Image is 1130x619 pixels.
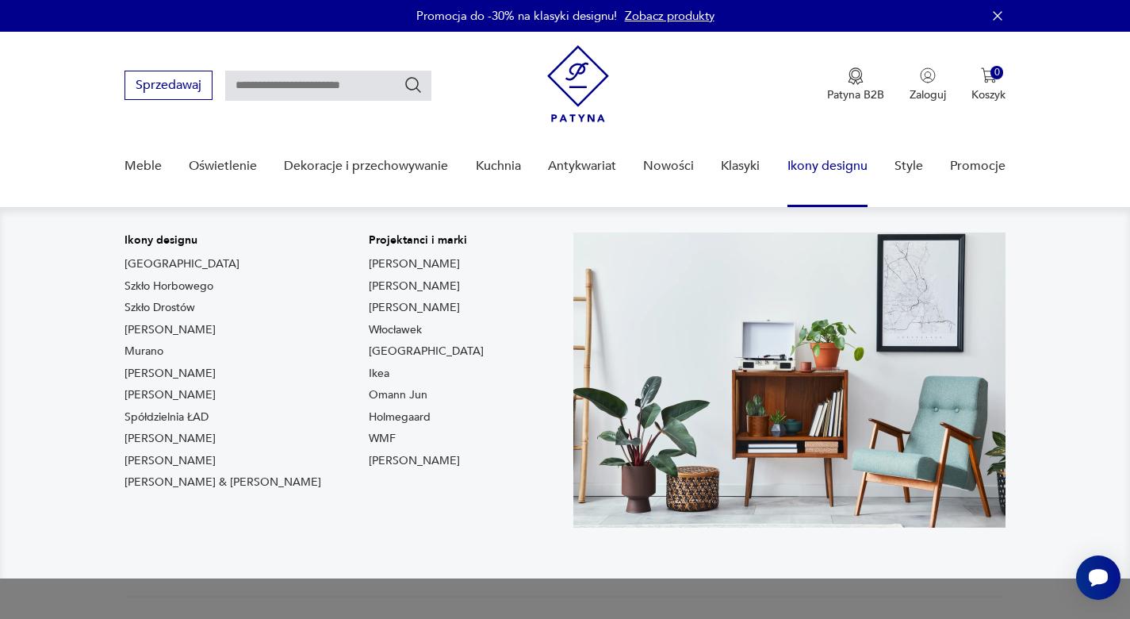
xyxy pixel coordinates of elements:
[124,322,216,338] a: [PERSON_NAME]
[787,136,868,197] a: Ikony designu
[894,136,923,197] a: Style
[971,87,1006,102] p: Koszyk
[910,67,946,102] button: Zaloguj
[369,431,396,447] a: WMF
[124,136,162,197] a: Meble
[827,67,884,102] a: Ikona medaluPatyna B2B
[369,344,484,359] a: [GEOGRAPHIC_DATA]
[124,344,163,359] a: Murano
[827,67,884,102] button: Patyna B2B
[971,67,1006,102] button: 0Koszyk
[476,136,521,197] a: Kuchnia
[416,8,617,24] p: Promocja do -30% na klasyki designu!
[920,67,936,83] img: Ikonka użytkownika
[124,256,239,272] a: [GEOGRAPHIC_DATA]
[124,279,213,294] a: Szkło Horbowego
[848,67,864,85] img: Ikona medalu
[369,256,460,272] a: [PERSON_NAME]
[548,136,616,197] a: Antykwariat
[369,300,460,316] a: [PERSON_NAME]
[124,409,209,425] a: Spółdzielnia ŁAD
[1076,556,1120,600] iframe: Smartsupp widget button
[369,453,460,469] a: [PERSON_NAME]
[124,431,216,447] a: [PERSON_NAME]
[625,8,714,24] a: Zobacz produkty
[369,279,460,294] a: [PERSON_NAME]
[910,87,946,102] p: Zaloguj
[369,366,389,382] a: Ikea
[189,136,257,197] a: Oświetlenie
[124,475,321,490] a: [PERSON_NAME] & [PERSON_NAME]
[721,136,760,197] a: Klasyki
[124,81,213,92] a: Sprzedawaj
[124,233,321,248] p: Ikony designu
[124,453,216,469] a: [PERSON_NAME]
[981,67,997,83] img: Ikona koszyka
[643,136,694,197] a: Nowości
[827,87,884,102] p: Patyna B2B
[124,71,213,100] button: Sprzedawaj
[369,387,427,403] a: Omann Jun
[950,136,1006,197] a: Promocje
[369,409,431,425] a: Holmegaard
[404,75,423,94] button: Szukaj
[990,66,1004,79] div: 0
[124,366,216,382] a: [PERSON_NAME]
[124,300,195,316] a: Szkło Drostów
[284,136,448,197] a: Dekoracje i przechowywanie
[124,387,216,403] a: [PERSON_NAME]
[573,233,1006,528] img: Meble
[547,45,609,122] img: Patyna - sklep z meblami i dekoracjami vintage
[369,233,484,248] p: Projektanci i marki
[369,322,422,338] a: Włocławek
